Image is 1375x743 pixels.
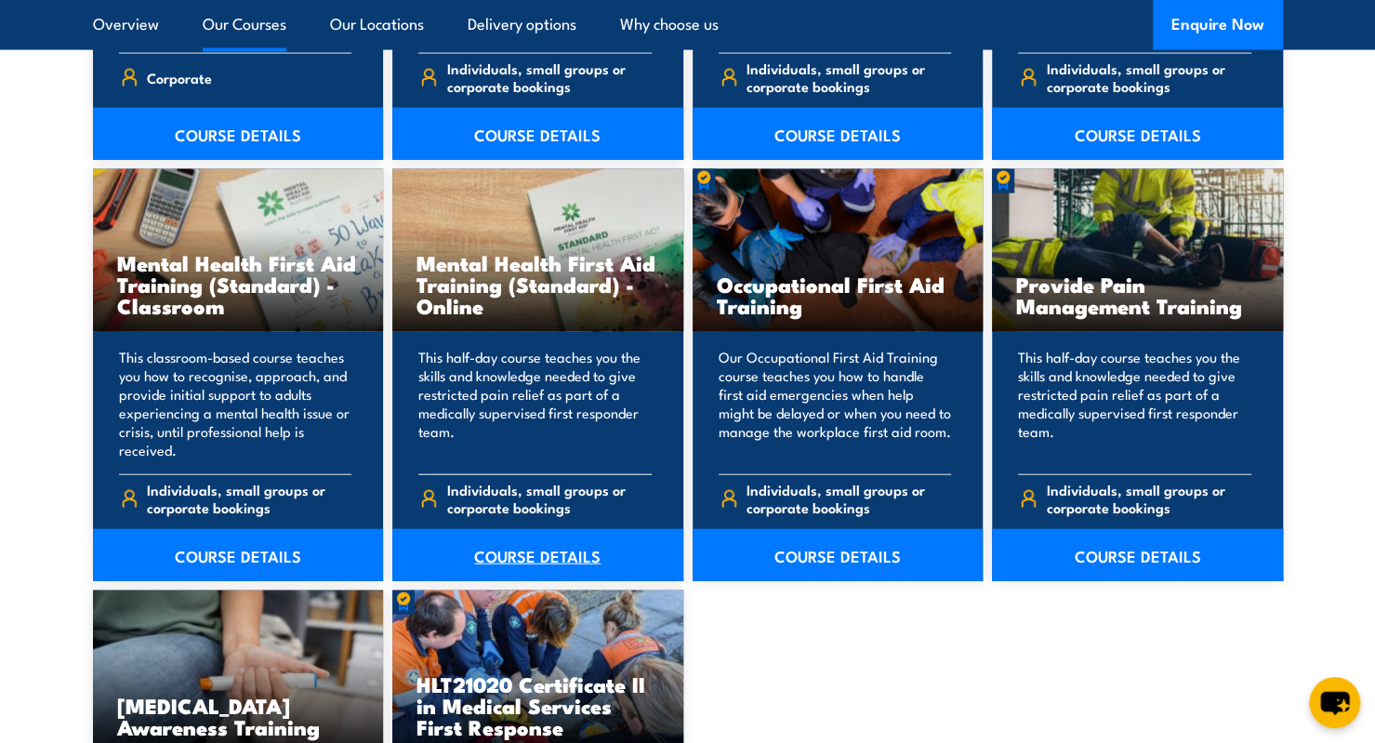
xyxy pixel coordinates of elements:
h3: Occupational First Aid Training [717,273,959,316]
p: This half-day course teaches you the skills and knowledge needed to give restricted pain relief a... [1018,348,1251,459]
h3: HLT21020 Certificate II in Medical Services First Response [416,673,659,737]
button: chat-button [1309,677,1360,728]
a: COURSE DETAILS [693,529,984,581]
a: COURSE DETAILS [992,108,1283,160]
span: Individuals, small groups or corporate bookings [447,481,652,516]
a: COURSE DETAILS [392,108,683,160]
p: Our Occupational First Aid Training course teaches you how to handle first aid emergencies when h... [719,348,952,459]
p: This half-day course teaches you the skills and knowledge needed to give restricted pain relief a... [418,348,652,459]
h3: [MEDICAL_DATA] Awareness Training [117,695,360,737]
span: Individuals, small groups or corporate bookings [447,60,652,95]
a: COURSE DETAILS [693,108,984,160]
span: Individuals, small groups or corporate bookings [147,481,351,516]
span: Corporate [147,63,212,92]
h3: Mental Health First Aid Training (Standard) - Online [416,252,659,316]
p: This classroom-based course teaches you how to recognise, approach, and provide initial support t... [119,348,352,459]
a: COURSE DETAILS [392,529,683,581]
span: Individuals, small groups or corporate bookings [1047,60,1251,95]
span: Individuals, small groups or corporate bookings [747,60,951,95]
span: Individuals, small groups or corporate bookings [1047,481,1251,516]
a: COURSE DETAILS [93,108,384,160]
h3: Provide Pain Management Training [1016,273,1259,316]
h3: Mental Health First Aid Training (Standard) - Classroom [117,252,360,316]
span: Individuals, small groups or corporate bookings [747,481,951,516]
a: COURSE DETAILS [93,529,384,581]
a: COURSE DETAILS [992,529,1283,581]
